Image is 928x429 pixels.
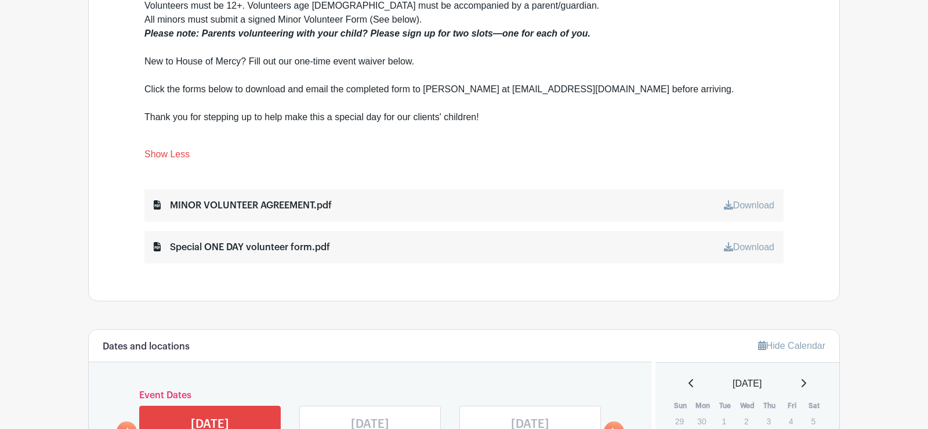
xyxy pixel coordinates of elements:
th: Sat [803,400,826,412]
th: Sun [669,400,692,412]
div: Click the forms below to download and email the completed form to [PERSON_NAME] at [EMAIL_ADDRESS... [144,82,784,110]
th: Tue [714,400,737,412]
a: Show Less [144,149,190,164]
div: MINOR VOLUNTEER AGREEMENT.pdf [154,199,332,212]
a: Download [724,200,774,210]
th: Wed [736,400,759,412]
a: Hide Calendar [758,341,825,351]
div: Special ONE DAY volunteer form.pdf [154,240,330,254]
th: Mon [691,400,714,412]
h6: Event Dates [137,390,604,401]
a: Download [724,242,774,252]
div: New to House of Mercy? Fill out our one-time event waiver below. [144,55,784,82]
h6: Dates and locations [103,341,190,352]
em: Please note: Parents volunteering with your child? Please sign up for two slots—one for each of you. [144,28,590,38]
th: Fri [781,400,803,412]
div: Thank you for stepping up to help make this a special day for our clients' children! [144,110,784,138]
th: Thu [759,400,781,412]
span: [DATE] [733,377,762,391]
